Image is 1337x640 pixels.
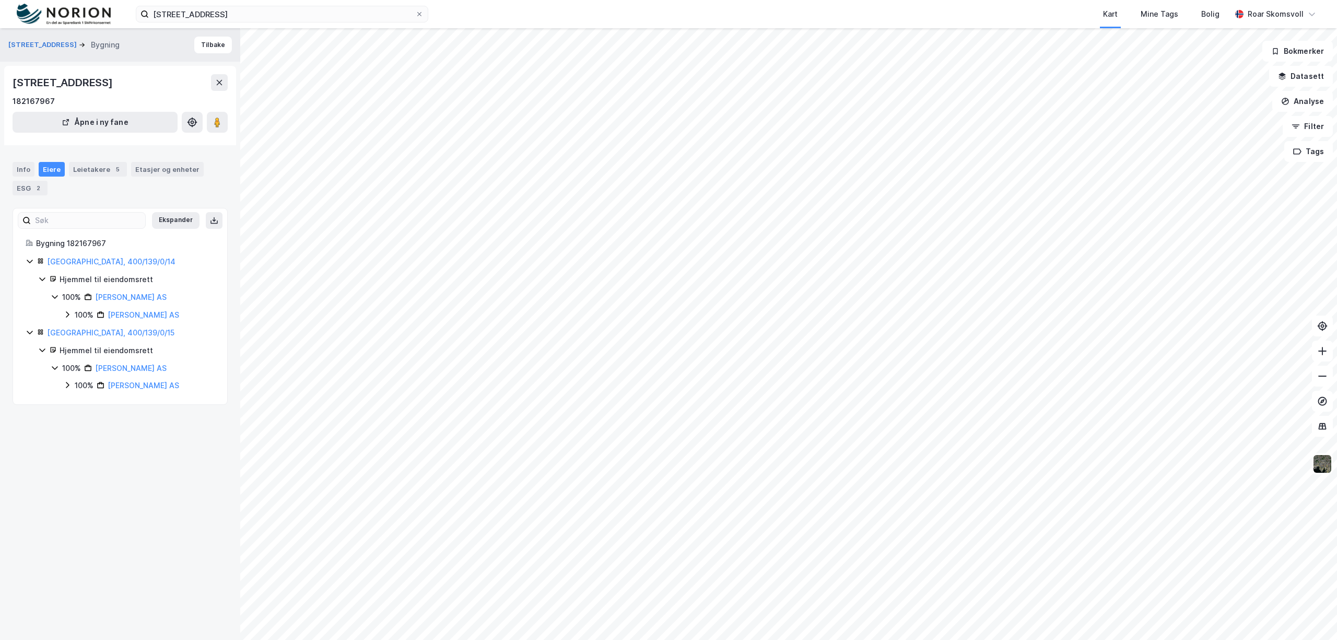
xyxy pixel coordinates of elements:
[95,293,167,301] a: [PERSON_NAME] AS
[13,162,34,177] div: Info
[112,164,123,174] div: 5
[1283,116,1333,137] button: Filter
[1284,141,1333,162] button: Tags
[1248,8,1304,20] div: Roar Skomsvoll
[17,4,111,25] img: norion-logo.80e7a08dc31c2e691866.png
[8,40,79,50] button: [STREET_ADDRESS]
[75,379,93,392] div: 100%
[13,74,115,91] div: [STREET_ADDRESS]
[152,212,200,229] button: Ekspander
[62,291,81,304] div: 100%
[39,162,65,177] div: Eiere
[62,362,81,375] div: 100%
[108,310,179,319] a: [PERSON_NAME] AS
[149,6,415,22] input: Søk på adresse, matrikkel, gårdeiere, leietakere eller personer
[13,95,55,108] div: 182167967
[75,309,93,321] div: 100%
[1141,8,1178,20] div: Mine Tags
[36,237,215,250] div: Bygning 182167967
[69,162,127,177] div: Leietakere
[135,165,200,174] div: Etasjer og enheter
[108,381,179,390] a: [PERSON_NAME] AS
[1201,8,1219,20] div: Bolig
[1269,66,1333,87] button: Datasett
[31,213,145,228] input: Søk
[60,344,215,357] div: Hjemmel til eiendomsrett
[1312,454,1332,474] img: 9k=
[1285,590,1337,640] iframe: Chat Widget
[95,364,167,373] a: [PERSON_NAME] AS
[1103,8,1118,20] div: Kart
[33,183,43,193] div: 2
[1262,41,1333,62] button: Bokmerker
[91,39,120,51] div: Bygning
[60,273,215,286] div: Hjemmel til eiendomsrett
[13,112,178,133] button: Åpne i ny fane
[47,257,175,266] a: [GEOGRAPHIC_DATA], 400/139/0/14
[13,181,48,195] div: ESG
[194,37,232,53] button: Tilbake
[1272,91,1333,112] button: Analyse
[47,328,174,337] a: [GEOGRAPHIC_DATA], 400/139/0/15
